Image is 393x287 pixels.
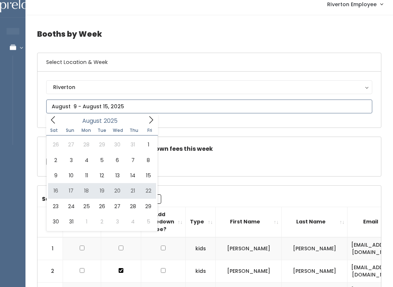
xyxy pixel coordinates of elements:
[126,129,142,133] span: Thu
[63,214,79,230] span: August 31, 2025
[82,118,102,124] span: August
[140,199,156,214] span: August 29, 2025
[46,81,372,94] button: Riverton
[110,168,125,183] span: August 13, 2025
[140,214,156,230] span: September 5, 2025
[102,117,124,126] input: Year
[79,168,94,183] span: August 11, 2025
[140,153,156,168] span: August 8, 2025
[48,199,63,214] span: August 23, 2025
[94,153,110,168] span: August 5, 2025
[140,137,156,153] span: August 1, 2025
[216,207,282,237] th: First Name: activate to sort column ascending
[37,260,63,283] td: 2
[78,129,94,133] span: Mon
[110,199,125,214] span: August 27, 2025
[37,53,381,72] h6: Select Location & Week
[63,153,79,168] span: August 3, 2025
[110,137,125,153] span: July 30, 2025
[53,84,365,92] div: Riverton
[125,153,140,168] span: August 7, 2025
[79,199,94,214] span: August 25, 2025
[79,214,94,230] span: September 1, 2025
[110,129,126,133] span: Wed
[125,183,140,199] span: August 21, 2025
[48,137,63,153] span: July 26, 2025
[94,137,110,153] span: July 29, 2025
[62,129,78,133] span: Sun
[94,168,110,183] span: August 12, 2025
[110,214,125,230] span: September 3, 2025
[142,129,158,133] span: Fri
[140,168,156,183] span: August 15, 2025
[282,207,348,237] th: Last Name: activate to sort column ascending
[140,183,156,199] span: August 22, 2025
[48,183,63,199] span: August 16, 2025
[94,129,110,133] span: Tue
[79,153,94,168] span: August 4, 2025
[216,238,282,260] td: [PERSON_NAME]
[282,238,348,260] td: [PERSON_NAME]
[79,183,94,199] span: August 18, 2025
[63,183,79,199] span: August 17, 2025
[110,153,125,168] span: August 6, 2025
[37,238,63,260] td: 1
[94,183,110,199] span: August 19, 2025
[94,199,110,214] span: August 26, 2025
[46,100,372,114] input: August 9 - August 15, 2025
[216,260,282,283] td: [PERSON_NAME]
[46,129,62,133] span: Sat
[125,168,140,183] span: August 14, 2025
[94,214,110,230] span: September 2, 2025
[37,24,381,44] h4: Booths by Week
[48,168,63,183] span: August 9, 2025
[282,260,348,283] td: [PERSON_NAME]
[48,214,63,230] span: August 30, 2025
[37,207,63,237] th: #: activate to sort column descending
[327,1,377,9] span: Riverton Employee
[141,207,186,237] th: Add Takedown Fee?: activate to sort column ascending
[63,137,79,153] span: July 27, 2025
[186,238,216,260] td: kids
[63,199,79,214] span: August 24, 2025
[125,214,140,230] span: September 4, 2025
[63,168,79,183] span: August 10, 2025
[46,146,372,153] h5: Check this box if there are no takedown fees this week
[186,260,216,283] td: kids
[48,153,63,168] span: August 2, 2025
[125,199,140,214] span: August 28, 2025
[42,195,161,204] label: Search:
[125,137,140,153] span: July 31, 2025
[110,183,125,199] span: August 20, 2025
[79,137,94,153] span: July 28, 2025
[186,207,216,237] th: Type: activate to sort column ascending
